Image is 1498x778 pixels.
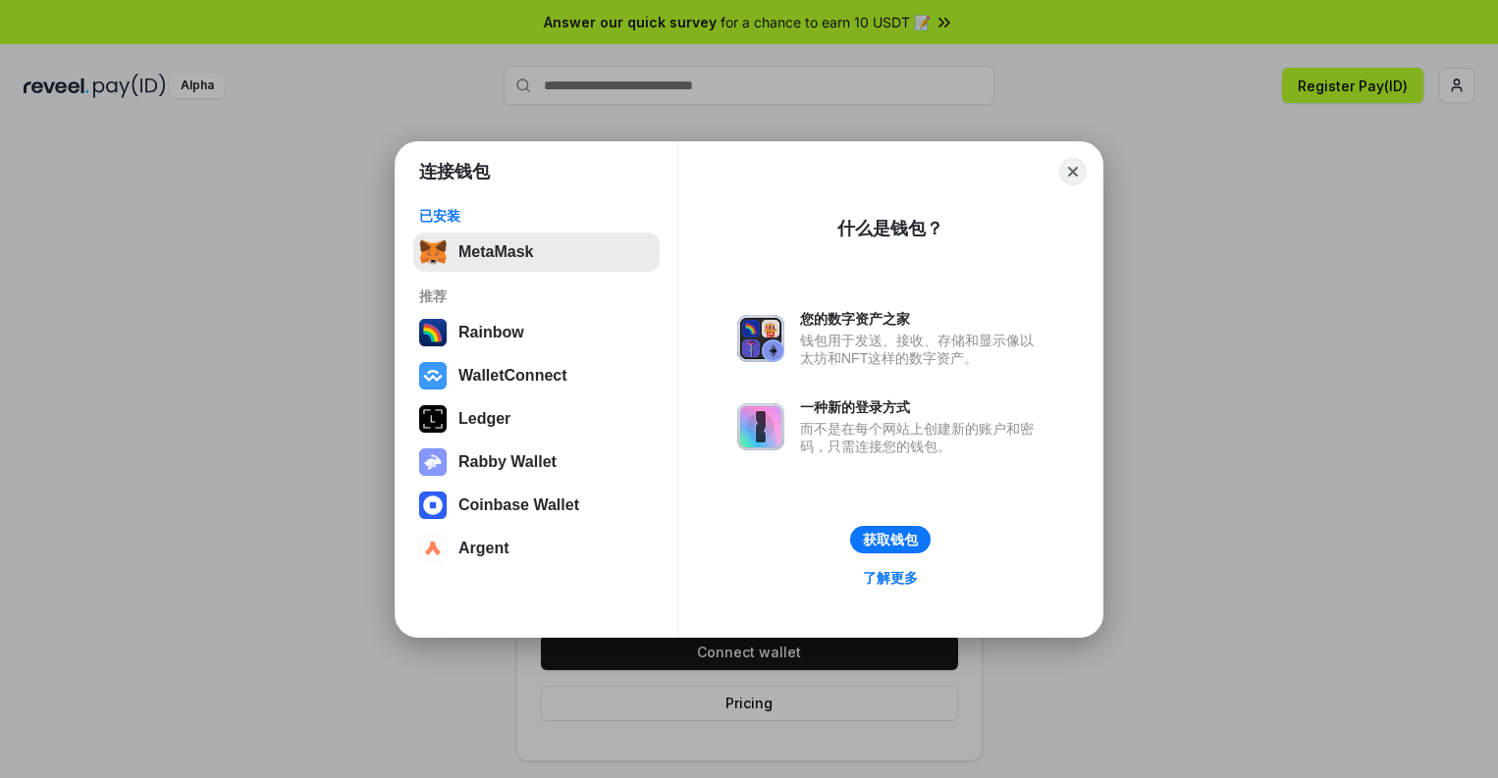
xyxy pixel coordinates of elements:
div: 推荐 [419,287,654,305]
button: Rabby Wallet [413,442,660,482]
div: Argent [458,540,509,557]
div: 钱包用于发送、接收、存储和显示像以太坊和NFT这样的数字资产。 [800,332,1043,367]
div: MetaMask [458,243,533,261]
div: 您的数字资产之家 [800,310,1043,328]
div: Coinbase Wallet [458,496,579,514]
img: svg+xml,%3Csvg%20width%3D%2228%22%20height%3D%2228%22%20viewBox%3D%220%200%2028%2028%22%20fill%3D... [419,362,447,389]
button: MetaMask [413,233,660,272]
button: Argent [413,529,660,568]
img: svg+xml,%3Csvg%20width%3D%2228%22%20height%3D%2228%22%20viewBox%3D%220%200%2028%2028%22%20fill%3D... [419,492,447,519]
div: Rainbow [458,324,524,341]
button: Ledger [413,399,660,439]
img: svg+xml,%3Csvg%20xmlns%3D%22http%3A%2F%2Fwww.w3.org%2F2000%2Fsvg%22%20fill%3D%22none%22%20viewBox... [737,315,784,362]
div: 获取钱包 [863,531,918,548]
button: WalletConnect [413,356,660,395]
div: Ledger [458,410,510,428]
button: Rainbow [413,313,660,352]
div: 什么是钱包？ [837,217,943,240]
img: svg+xml,%3Csvg%20xmlns%3D%22http%3A%2F%2Fwww.w3.org%2F2000%2Fsvg%22%20fill%3D%22none%22%20viewBox... [737,403,784,450]
div: 已安装 [419,207,654,225]
button: Coinbase Wallet [413,486,660,525]
button: 获取钱包 [850,526,931,553]
img: svg+xml,%3Csvg%20fill%3D%22none%22%20height%3D%2233%22%20viewBox%3D%220%200%2035%2033%22%20width%... [419,238,447,266]
img: svg+xml,%3Csvg%20xmlns%3D%22http%3A%2F%2Fwww.w3.org%2F2000%2Fsvg%22%20fill%3D%22none%22%20viewBox... [419,448,447,476]
img: svg+xml,%3Csvg%20width%3D%2228%22%20height%3D%2228%22%20viewBox%3D%220%200%2028%2028%22%20fill%3D... [419,535,447,562]
div: 了解更多 [863,569,918,587]
div: 一种新的登录方式 [800,398,1043,416]
div: 而不是在每个网站上创建新的账户和密码，只需连接您的钱包。 [800,420,1043,455]
img: svg+xml,%3Csvg%20width%3D%22120%22%20height%3D%22120%22%20viewBox%3D%220%200%20120%20120%22%20fil... [419,319,447,346]
img: svg+xml,%3Csvg%20xmlns%3D%22http%3A%2F%2Fwww.w3.org%2F2000%2Fsvg%22%20width%3D%2228%22%20height%3... [419,405,447,433]
div: WalletConnect [458,367,567,385]
a: 了解更多 [851,565,930,591]
button: Close [1059,158,1087,185]
h1: 连接钱包 [419,160,490,183]
div: Rabby Wallet [458,453,557,471]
